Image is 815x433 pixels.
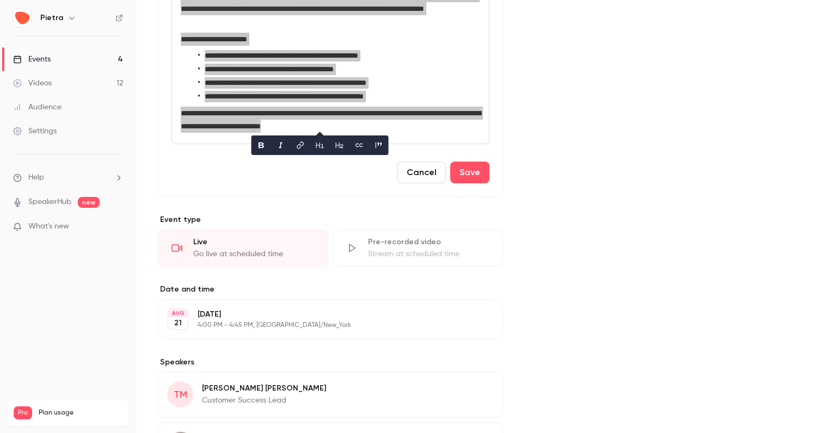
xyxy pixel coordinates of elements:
span: What's new [28,221,69,232]
li: help-dropdown-opener [13,172,123,183]
p: 21 [174,318,182,329]
div: Live [193,237,315,248]
button: bold [253,137,270,154]
p: [PERSON_NAME] [PERSON_NAME] [202,383,326,394]
div: Go live at scheduled time [193,249,315,259]
div: AUG [168,310,188,317]
div: Settings [13,126,57,137]
a: SpeakerHub [28,196,71,208]
button: italic [272,137,290,154]
button: Save [450,162,489,183]
div: Stream at scheduled time [368,249,489,259]
div: LiveGo live at scheduled time [158,230,328,267]
label: Speakers [158,357,503,368]
button: Cancel [397,162,446,183]
img: Pietra [14,9,31,27]
iframe: Noticeable Trigger [110,222,123,232]
p: Event type [158,214,503,225]
div: Pre-recorded video [368,237,489,248]
div: TM[PERSON_NAME] [PERSON_NAME]Customer Success Lead [158,372,503,418]
button: link [292,137,309,154]
div: Videos [13,78,52,89]
p: Customer Success Lead [202,395,326,406]
div: Pre-recorded videoStream at scheduled time [333,230,503,267]
div: Events [13,54,51,65]
p: [DATE] [198,309,445,320]
div: Audience [13,102,62,113]
span: new [78,197,100,208]
h6: Pietra [40,13,63,23]
button: blockquote [370,137,388,154]
label: Date and time [158,284,503,295]
span: Pro [14,406,32,419]
span: Help [28,172,44,183]
span: TM [174,387,187,402]
p: 4:00 PM - 4:45 PM, [GEOGRAPHIC_DATA]/New_York [198,321,445,330]
span: Plan usage [39,409,122,417]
